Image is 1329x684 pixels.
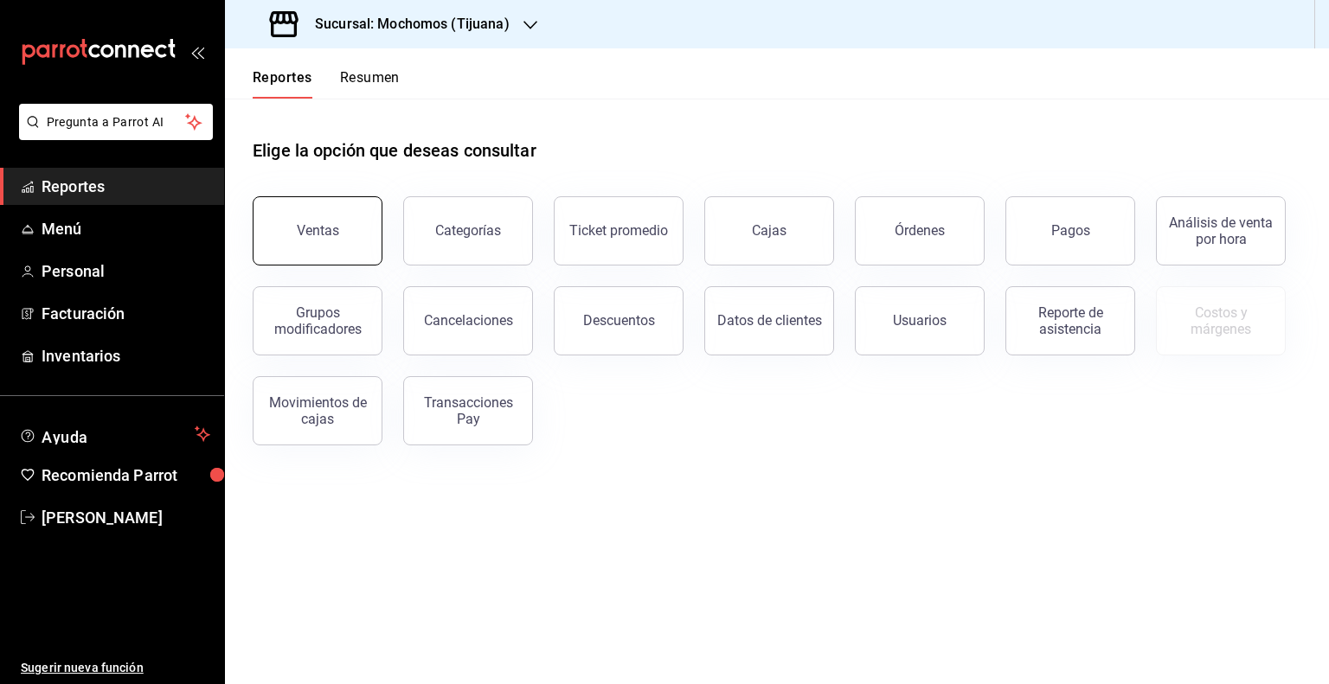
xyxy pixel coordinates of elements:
div: Órdenes [895,222,945,239]
span: Facturación [42,302,210,325]
span: Personal [42,259,210,283]
button: Resumen [340,69,400,99]
div: Reporte de asistencia [1017,304,1124,337]
button: Cajas [704,196,834,265]
button: Datos de clientes [704,286,834,355]
button: Categorías [403,196,533,265]
div: Pagos [1051,222,1090,239]
h3: Sucursal: Mochomos (Tijuana) [301,14,510,35]
div: Transacciones Pay [414,394,522,427]
button: Pregunta a Parrot AI [19,104,213,140]
a: Pregunta a Parrot AI [12,125,213,144]
button: Usuarios [855,286,985,355]
div: Cajas [752,222,786,239]
button: Análisis de venta por hora [1156,196,1286,265]
span: Recomienda Parrot [42,463,210,487]
span: Ayuda [42,424,188,444]
button: Reporte de asistencia [1005,286,1135,355]
h1: Elige la opción que deseas consultar [253,137,536,163]
button: Grupos modificadores [253,286,382,355]
span: Pregunta a Parrot AI [47,113,186,131]
button: Descuentos [554,286,684,355]
div: Cancelaciones [424,312,513,329]
button: Ventas [253,196,382,265]
div: Descuentos [583,312,655,329]
button: Ticket promedio [554,196,684,265]
button: Cancelaciones [403,286,533,355]
span: Reportes [42,175,210,198]
div: Grupos modificadores [264,304,371,337]
div: Ticket promedio [569,222,668,239]
button: Órdenes [855,196,985,265]
span: Sugerir nueva función [21,659,210,677]
button: Transacciones Pay [403,376,533,445]
div: Datos de clientes [717,312,822,329]
button: Contrata inventarios para ver este reporte [1156,286,1286,355]
span: [PERSON_NAME] [42,506,210,529]
div: Costos y márgenes [1167,304,1274,337]
span: Inventarios [42,344,210,368]
div: Movimientos de cajas [264,394,371,427]
button: Reportes [253,69,312,99]
div: Ventas [297,222,339,239]
div: Categorías [435,222,501,239]
div: Usuarios [893,312,947,329]
button: Movimientos de cajas [253,376,382,445]
div: Análisis de venta por hora [1167,214,1274,247]
button: open_drawer_menu [190,45,204,59]
div: navigation tabs [253,69,400,99]
button: Pagos [1005,196,1135,265]
span: Menú [42,217,210,240]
